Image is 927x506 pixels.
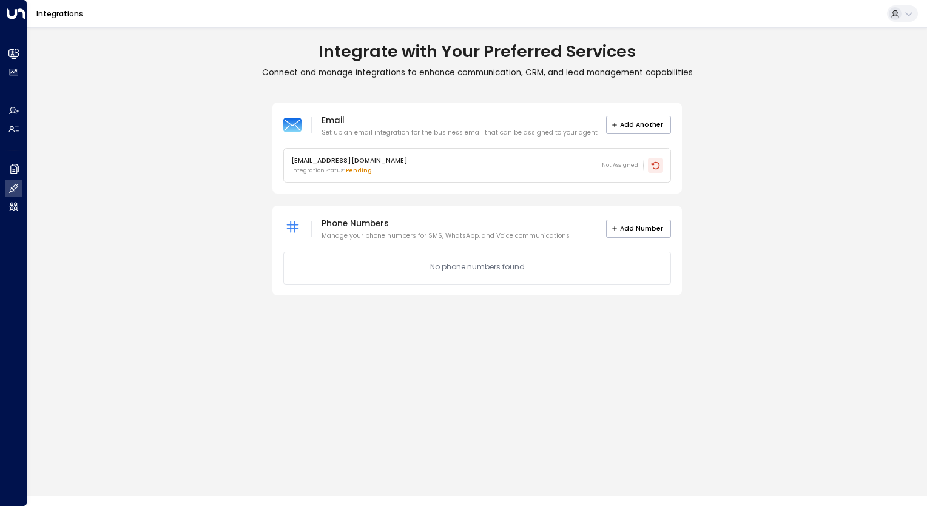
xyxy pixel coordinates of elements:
p: Email [322,113,598,128]
p: Set up an email integration for the business email that can be assigned to your agent [322,128,598,138]
p: Integration Status: [291,167,408,175]
p: Connect and manage integrations to enhance communication, CRM, and lead management capabilities [27,67,927,78]
span: Not Assigned [602,161,638,170]
h1: Integrate with Your Preferred Services [27,41,927,61]
button: Add Number [606,220,672,238]
p: Phone Numbers [322,217,570,231]
p: Manage your phone numbers for SMS, WhatsApp, and Voice communications [322,231,570,241]
p: No phone numbers found [430,261,525,272]
a: Integrations [36,8,83,19]
button: Add Another [606,116,672,134]
span: pending [346,167,372,174]
p: [EMAIL_ADDRESS][DOMAIN_NAME] [291,156,408,166]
